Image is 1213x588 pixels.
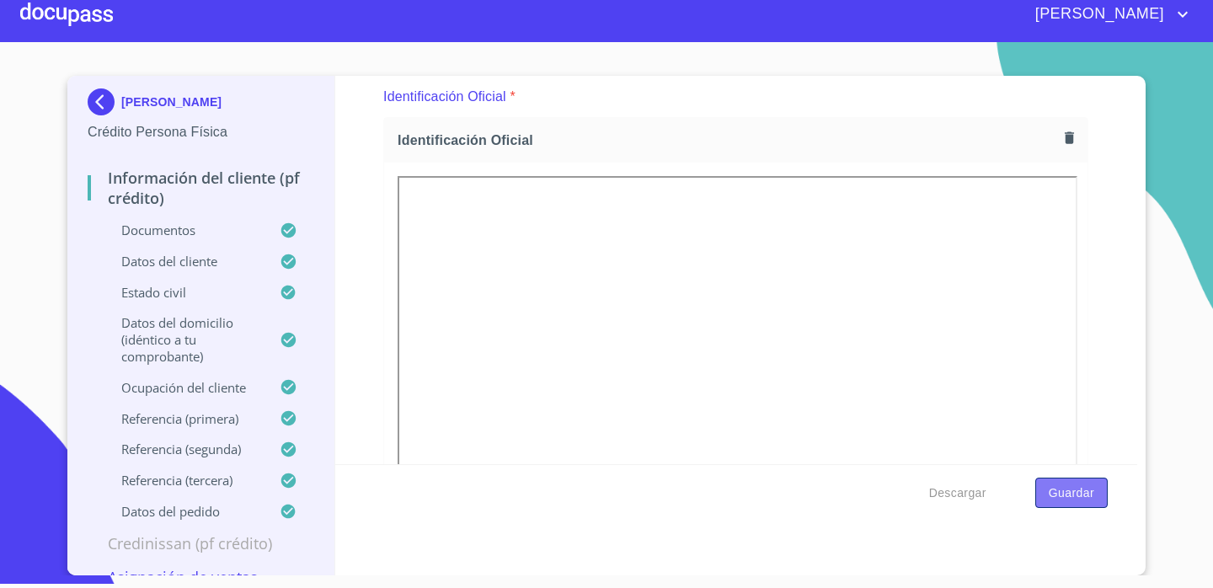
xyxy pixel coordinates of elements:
[88,168,314,208] p: Información del cliente (PF crédito)
[88,379,280,396] p: Ocupación del Cliente
[88,567,314,587] p: Asignación de Ventas
[929,483,986,504] span: Descargar
[1023,1,1193,28] button: account of current user
[88,410,280,427] p: Referencia (primera)
[88,441,280,457] p: Referencia (segunda)
[1049,483,1094,504] span: Guardar
[88,314,280,365] p: Datos del domicilio (idéntico a tu comprobante)
[121,95,222,109] p: [PERSON_NAME]
[1035,478,1108,509] button: Guardar
[383,87,506,107] p: Identificación Oficial
[88,533,314,553] p: Credinissan (PF crédito)
[88,503,280,520] p: Datos del pedido
[1023,1,1173,28] span: [PERSON_NAME]
[88,222,280,238] p: Documentos
[88,472,280,489] p: Referencia (tercera)
[88,88,121,115] img: Docupass spot blue
[88,88,314,122] div: [PERSON_NAME]
[88,122,314,142] p: Crédito Persona Física
[398,131,1058,149] span: Identificación Oficial
[922,478,993,509] button: Descargar
[88,253,280,270] p: Datos del cliente
[88,284,280,301] p: Estado Civil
